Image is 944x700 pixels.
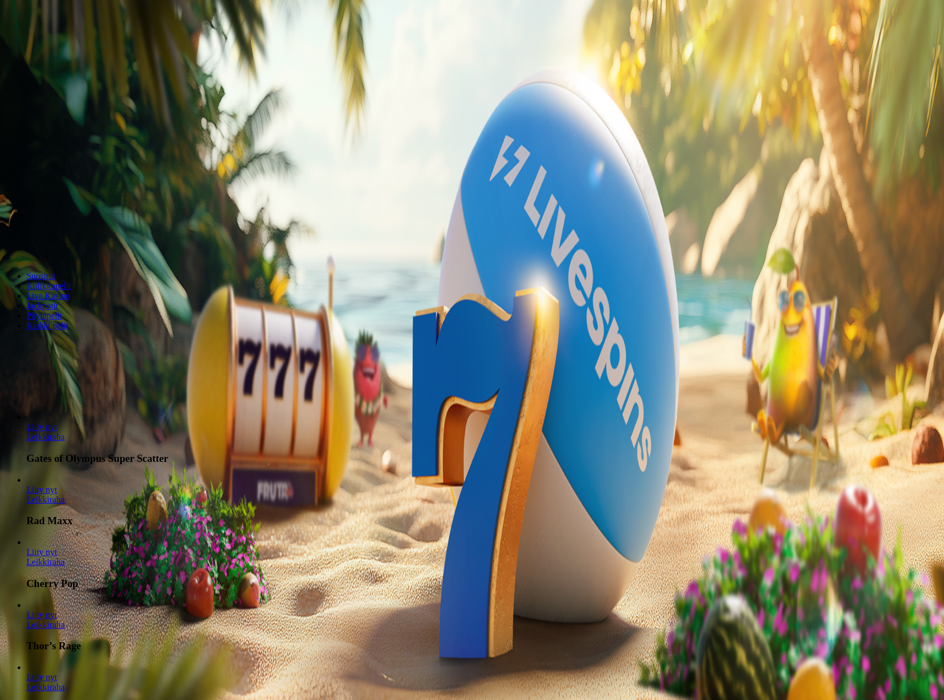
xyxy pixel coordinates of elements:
[26,515,940,527] h3: Rad Maxx
[26,610,57,620] span: Liity nyt
[26,682,64,692] a: Wanted Dead or a Wild
[26,485,57,494] span: Liity nyt
[26,485,57,494] a: Rad Maxx
[26,432,64,441] a: Gates of Olympus Super Scatter
[26,281,71,290] a: Kolikkopelit
[26,640,940,652] h3: Thor’s Rage
[26,412,940,465] article: Gates of Olympus Super Scatter
[26,422,57,432] span: Liity nyt
[26,537,940,590] article: Cherry Pop
[26,321,68,330] a: Kaikki pelit
[26,600,940,653] article: Thor’s Rage
[4,252,940,331] nav: Lobby
[26,453,940,465] h3: Gates of Olympus Super Scatter
[26,672,57,682] a: Wanted Dead or a Wild
[26,311,62,320] a: Pöytäpelit
[26,578,940,590] h3: Cherry Pop
[26,475,940,527] article: Rad Maxx
[26,422,57,432] a: Gates of Olympus Super Scatter
[26,557,64,567] a: Cherry Pop
[26,301,58,310] a: Jackpotit
[26,291,70,300] a: Live Kasino
[26,620,64,629] a: Thor’s Rage
[26,271,55,281] a: Suositut
[26,672,57,682] span: Liity nyt
[26,610,57,620] a: Thor’s Rage
[26,495,64,504] a: Rad Maxx
[26,547,57,557] a: Cherry Pop
[26,547,57,557] span: Liity nyt
[4,252,940,351] header: Lobby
